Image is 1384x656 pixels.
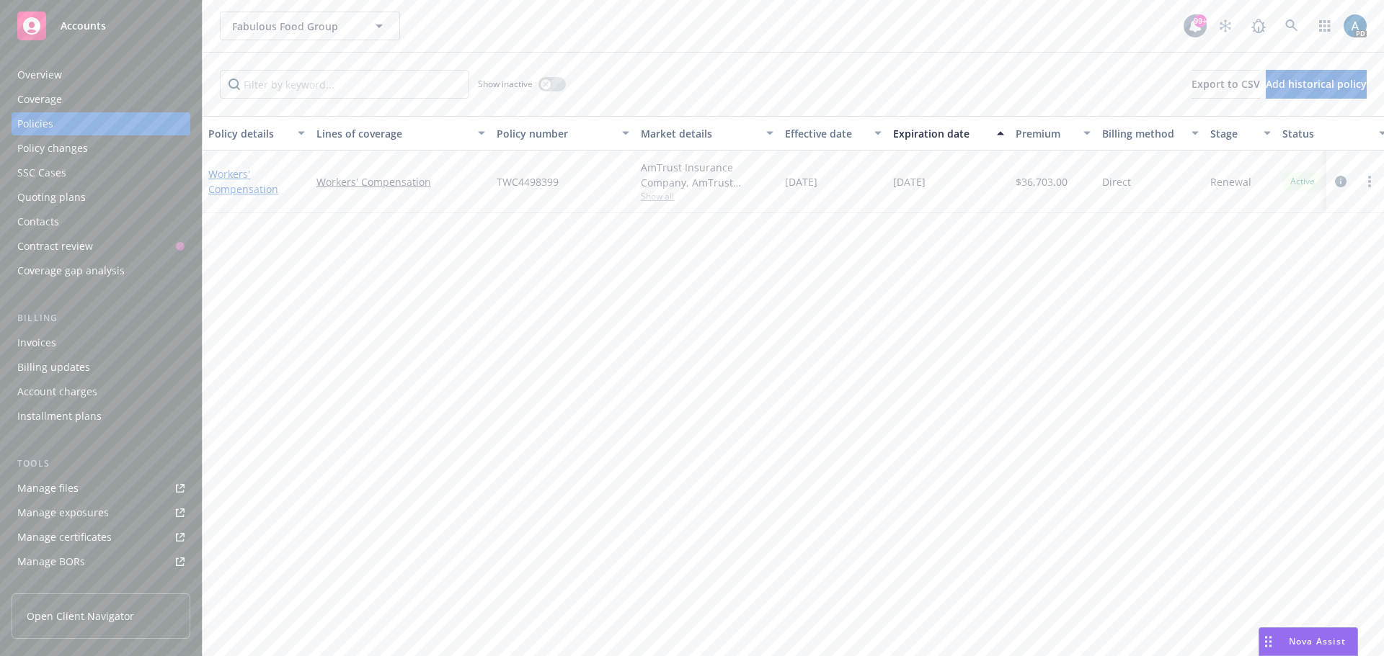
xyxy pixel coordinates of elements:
div: Expiration date [893,126,988,141]
div: Quoting plans [17,186,86,209]
a: Installment plans [12,405,190,428]
div: Manage exposures [17,501,109,524]
span: Export to CSV [1192,77,1260,91]
button: Policy number [491,116,635,150]
button: Export to CSV [1192,70,1260,99]
div: Summary of insurance [17,575,127,598]
div: Lines of coverage [316,126,469,141]
button: Premium [1010,116,1096,150]
div: Manage certificates [17,526,112,549]
span: Active [1288,175,1317,188]
span: Show all [641,190,773,202]
div: Manage files [17,477,79,500]
div: AmTrust Insurance Company, AmTrust Financial Services [641,160,773,190]
div: Billing [12,311,190,325]
span: [DATE] [785,174,817,189]
a: Accounts [12,6,190,46]
button: Stage [1205,116,1277,150]
a: Overview [12,63,190,86]
span: $36,703.00 [1016,174,1068,189]
div: Effective date [785,126,866,141]
div: 99+ [1194,14,1207,27]
div: Policies [17,112,53,135]
button: Billing method [1096,116,1205,150]
div: SSC Cases [17,161,66,184]
span: TWC4498399 [497,174,559,189]
a: Billing updates [12,356,190,379]
button: Expiration date [887,116,1010,150]
div: Status [1282,126,1370,141]
div: Policy details [208,126,289,141]
div: Manage BORs [17,550,85,573]
a: Policies [12,112,190,135]
div: Contacts [17,210,59,233]
button: Policy details [203,116,311,150]
div: Coverage gap analysis [17,259,125,282]
a: Coverage gap analysis [12,259,190,282]
a: Search [1277,12,1306,40]
a: Manage certificates [12,526,190,549]
div: Stage [1210,126,1255,141]
span: Open Client Navigator [27,608,134,624]
span: Accounts [61,20,106,32]
a: Manage files [12,477,190,500]
button: Nova Assist [1259,627,1358,656]
button: Effective date [779,116,887,150]
div: Drag to move [1259,628,1277,655]
a: Workers' Compensation [208,167,278,196]
div: Policy changes [17,137,88,160]
span: Add historical policy [1266,77,1367,91]
span: Renewal [1210,174,1251,189]
a: Coverage [12,88,190,111]
a: Contacts [12,210,190,233]
a: Manage BORs [12,550,190,573]
a: Report a Bug [1244,12,1273,40]
a: Workers' Compensation [316,174,485,189]
a: Invoices [12,331,190,354]
div: Overview [17,63,62,86]
span: Direct [1102,174,1131,189]
div: Invoices [17,331,56,354]
a: Policy changes [12,137,190,160]
div: Billing updates [17,356,90,379]
a: Stop snowing [1211,12,1240,40]
button: Fabulous Food Group [220,12,400,40]
div: Contract review [17,235,93,258]
a: SSC Cases [12,161,190,184]
input: Filter by keyword... [220,70,469,99]
a: Summary of insurance [12,575,190,598]
div: Installment plans [17,405,102,428]
div: Policy number [497,126,613,141]
a: circleInformation [1332,173,1349,190]
div: Market details [641,126,758,141]
a: Switch app [1310,12,1339,40]
button: Add historical policy [1266,70,1367,99]
div: Coverage [17,88,62,111]
a: more [1361,173,1378,190]
span: [DATE] [893,174,926,189]
div: Premium [1016,126,1075,141]
img: photo [1344,14,1367,37]
button: Market details [635,116,779,150]
a: Contract review [12,235,190,258]
span: Nova Assist [1289,635,1346,647]
span: Show inactive [478,78,533,90]
div: Tools [12,457,190,471]
span: Fabulous Food Group [232,19,357,34]
a: Account charges [12,380,190,403]
a: Manage exposures [12,501,190,524]
button: Lines of coverage [311,116,491,150]
a: Quoting plans [12,186,190,209]
div: Account charges [17,380,97,403]
div: Billing method [1102,126,1183,141]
